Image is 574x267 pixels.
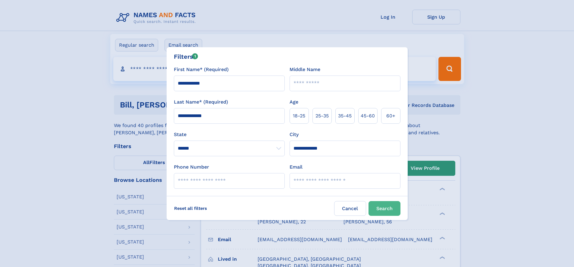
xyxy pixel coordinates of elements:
label: Email [290,163,303,171]
label: Last Name* (Required) [174,98,228,106]
label: Middle Name [290,66,320,73]
label: First Name* (Required) [174,66,229,73]
label: Phone Number [174,163,209,171]
span: 35‑45 [338,112,352,120]
span: 45‑60 [361,112,375,120]
label: Age [290,98,298,106]
button: Search [369,201,400,216]
div: Filters [174,52,198,61]
label: State [174,131,285,138]
span: 60+ [386,112,395,120]
label: City [290,131,299,138]
label: Reset all filters [170,201,211,216]
label: Cancel [334,201,366,216]
span: 25‑35 [315,112,329,120]
span: 18‑25 [293,112,305,120]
